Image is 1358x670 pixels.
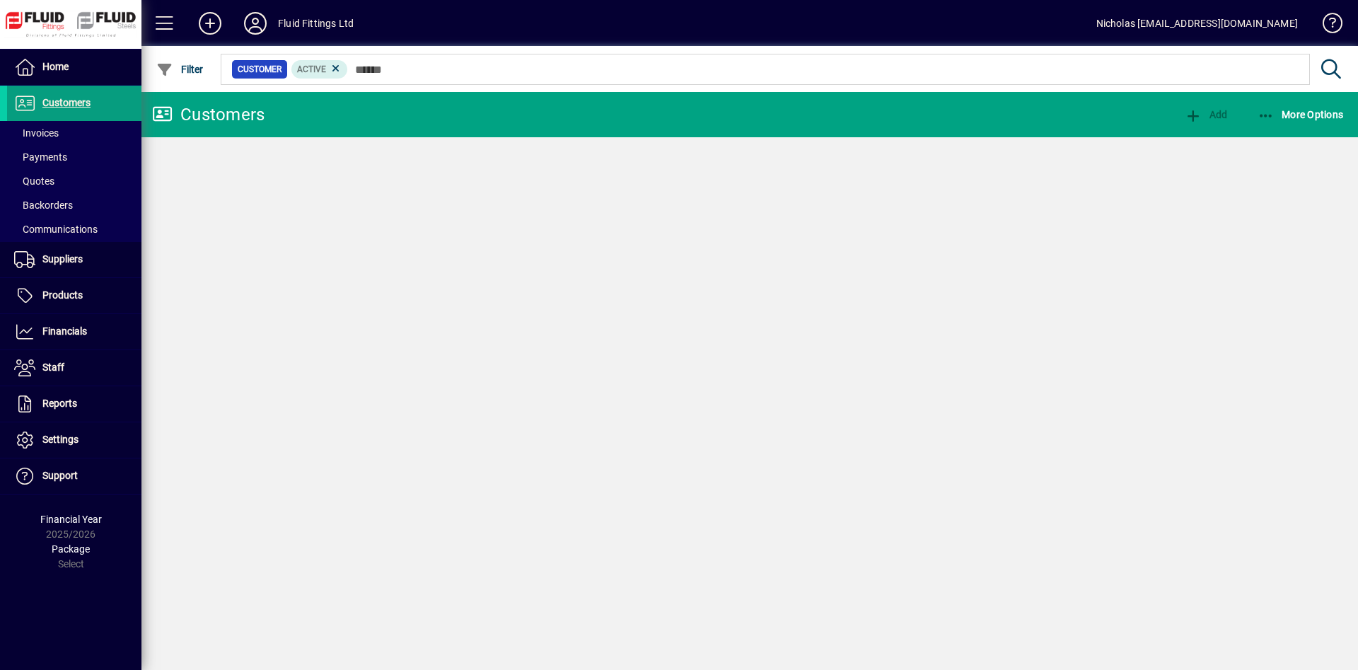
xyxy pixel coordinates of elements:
[233,11,278,36] button: Profile
[1254,102,1347,127] button: More Options
[187,11,233,36] button: Add
[52,543,90,555] span: Package
[1096,12,1298,35] div: Nicholas [EMAIL_ADDRESS][DOMAIN_NAME]
[40,514,102,525] span: Financial Year
[7,386,141,422] a: Reports
[42,289,83,301] span: Products
[7,121,141,145] a: Invoices
[42,362,64,373] span: Staff
[7,145,141,169] a: Payments
[7,242,141,277] a: Suppliers
[1312,3,1340,49] a: Knowledge Base
[14,175,54,187] span: Quotes
[7,422,141,458] a: Settings
[42,61,69,72] span: Home
[152,103,265,126] div: Customers
[156,64,204,75] span: Filter
[14,151,67,163] span: Payments
[7,458,141,494] a: Support
[153,57,207,82] button: Filter
[14,224,98,235] span: Communications
[1181,102,1231,127] button: Add
[42,434,79,445] span: Settings
[42,470,78,481] span: Support
[291,60,348,79] mat-chip: Activation Status: Active
[238,62,282,76] span: Customer
[7,193,141,217] a: Backorders
[7,314,141,350] a: Financials
[7,169,141,193] a: Quotes
[42,253,83,265] span: Suppliers
[42,97,91,108] span: Customers
[7,278,141,313] a: Products
[7,217,141,241] a: Communications
[7,50,141,85] a: Home
[1185,109,1227,120] span: Add
[7,350,141,386] a: Staff
[42,325,87,337] span: Financials
[278,12,354,35] div: Fluid Fittings Ltd
[14,127,59,139] span: Invoices
[42,398,77,409] span: Reports
[14,200,73,211] span: Backorders
[297,64,326,74] span: Active
[1258,109,1344,120] span: More Options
